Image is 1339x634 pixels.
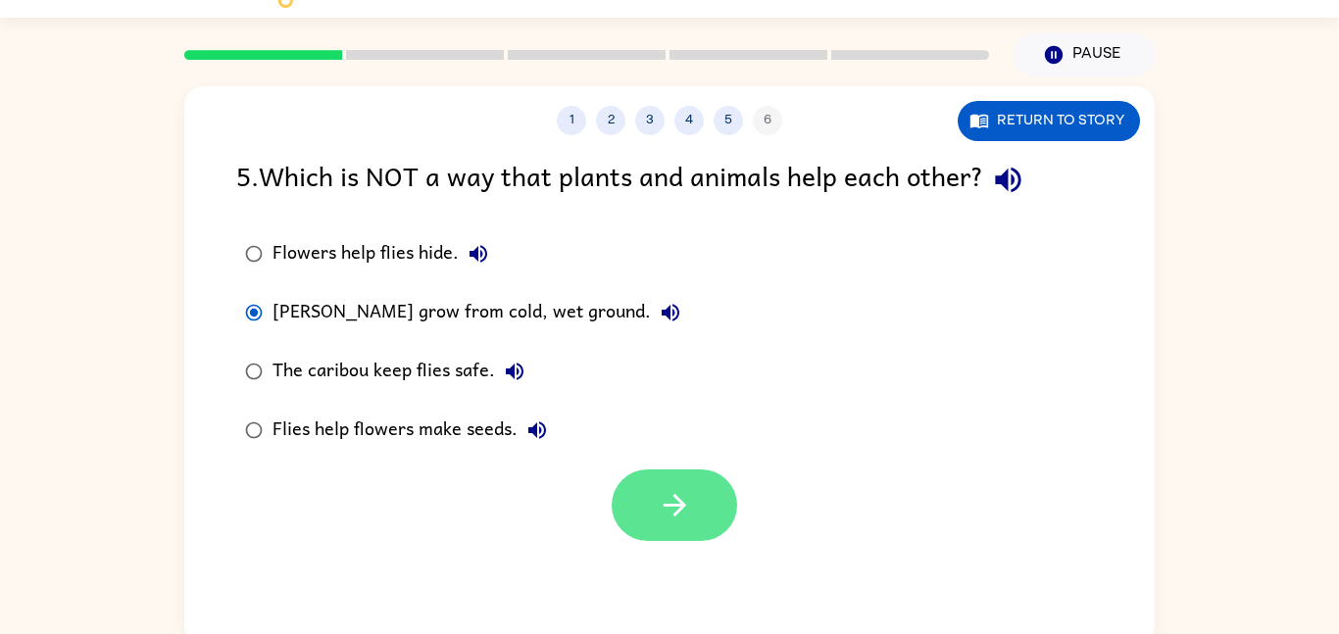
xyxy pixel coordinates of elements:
button: Return to story [958,101,1140,141]
button: 5 [714,106,743,135]
button: [PERSON_NAME] grow from cold, wet ground. [651,293,690,332]
button: Pause [1013,32,1155,77]
button: Flowers help flies hide. [459,234,498,273]
button: Flies help flowers make seeds. [518,411,557,450]
button: 1 [557,106,586,135]
div: [PERSON_NAME] grow from cold, wet ground. [273,293,690,332]
button: 2 [596,106,625,135]
div: 5 . Which is NOT a way that plants and animals help each other? [236,155,1103,205]
div: Flowers help flies hide. [273,234,498,273]
button: 3 [635,106,665,135]
div: Flies help flowers make seeds. [273,411,557,450]
div: The caribou keep flies safe. [273,352,534,391]
button: 4 [674,106,704,135]
button: The caribou keep flies safe. [495,352,534,391]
